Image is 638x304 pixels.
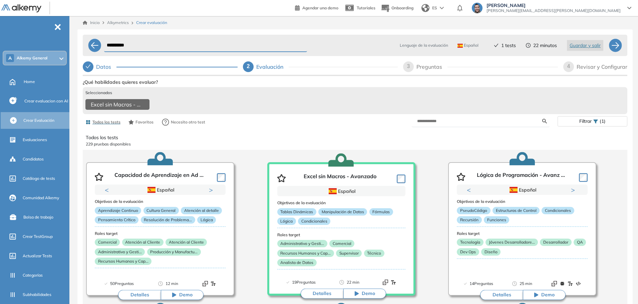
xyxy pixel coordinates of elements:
[122,239,164,246] p: Atención al Cliente
[400,42,448,48] span: Lenguaje de la evaluación
[457,43,478,48] span: Español
[440,7,444,9] img: arrow
[560,281,565,286] img: Format test logo
[407,63,410,69] span: 3
[166,280,178,287] span: 12 min
[298,218,330,225] p: Condicionales
[383,280,388,285] img: Format test logo
[83,79,158,86] span: ¿Qué habilidades quieres evaluar?
[277,259,317,266] p: Analista de Datos
[92,119,120,125] span: Todos los tests
[95,248,145,256] p: Administrativo y Gesti...
[301,289,343,299] button: Detalles
[480,290,523,300] button: Detalles
[343,289,386,299] button: Demo
[152,195,160,196] button: 1
[23,253,52,259] span: Actualizar Tests
[301,188,382,195] div: Español
[514,195,522,196] button: 1
[147,187,155,193] img: ESP
[563,61,627,72] div: 4Revisar y Configurar
[143,207,179,214] p: Cultura General
[369,208,393,216] p: Fórmulas
[391,280,396,285] img: Format test logo
[85,64,91,69] span: check
[277,218,296,225] p: Lógica
[105,187,111,193] button: Previous
[95,199,226,204] h3: Objetivos de la evaluación
[457,248,479,256] p: Dev Ops
[570,42,601,49] span: Guardar y salir
[23,137,47,143] span: Evaluaciones
[197,216,216,224] p: Lógica
[85,90,112,96] span: Seleccionados
[86,134,624,141] p: Todos los tests
[135,119,153,125] span: Favoritos
[541,292,555,298] span: Demo
[579,116,592,126] span: Filtrar
[567,63,570,69] span: 4
[91,100,141,108] span: Excel sin Macros - Avanzado
[95,207,141,214] p: Aprendizaje Continuo
[329,240,354,247] p: Comercial
[211,281,216,286] img: Format test logo
[432,5,437,11] span: ES
[147,248,201,256] p: Producción y Manufactu...
[23,156,44,162] span: Candidatos
[83,20,100,26] a: Inicio
[533,42,557,49] span: 22 minutos
[118,186,202,194] div: Español
[487,3,621,8] span: [PERSON_NAME]
[166,239,207,246] p: Atención al Cliente
[357,5,375,10] span: Tutoriales
[457,207,490,214] p: PseudoCódigo
[542,207,574,214] p: Condicionales
[477,172,565,182] p: Lógica de Programación - Avanz ...
[86,141,624,147] p: 229 pruebas disponibles
[457,231,588,236] h3: Roles target
[23,117,54,123] span: Crear Evaluación
[302,5,338,10] span: Agendar una demo
[24,79,35,85] span: Home
[277,250,334,257] p: Recursos Humanos y Cap...
[525,195,530,196] button: 2
[403,61,558,72] div: 3Preguntas
[277,240,327,247] p: Administrativo y Gesti...
[510,187,518,193] img: ESP
[277,233,405,237] h3: Roles target
[391,5,413,10] span: Onboarding
[469,280,493,287] span: 14 Preguntas
[576,281,581,286] img: Format test logo
[481,186,564,194] div: Español
[486,239,538,246] p: Jóvenes Desarrolladore...
[83,116,123,128] button: Todos los tests
[457,44,463,48] img: ESP
[95,258,151,265] p: Recursos Humanos y Cap...
[540,239,571,246] p: Desarrollador
[179,292,193,298] span: Demo
[336,250,362,257] p: Supervisor
[421,4,429,12] img: world
[568,281,573,286] img: Format test logo
[83,61,238,72] div: Datos
[243,61,398,72] div: 2Evaluación
[416,61,447,72] div: Preguntas
[552,281,557,286] img: Format test logo
[304,173,376,183] p: Excel sin Macros - Avanzado
[17,55,47,61] span: Alkemy General
[203,281,208,286] img: Format test logo
[247,63,250,69] span: 2
[209,187,216,193] button: Next
[23,272,43,278] span: Categorías
[574,239,586,246] p: QA
[381,1,413,15] button: Onboarding
[318,208,367,216] p: Manipulación de Datos
[292,279,316,286] span: 19 Preguntas
[181,207,222,214] p: Atención al detalle
[600,116,606,126] span: (1)
[171,119,205,125] span: Necesito otro test
[114,172,204,182] p: Capacidad de Aprendizaje en Ad ...
[8,55,12,61] span: A
[23,176,55,182] span: Catálogo de tests
[481,248,501,256] p: Diseño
